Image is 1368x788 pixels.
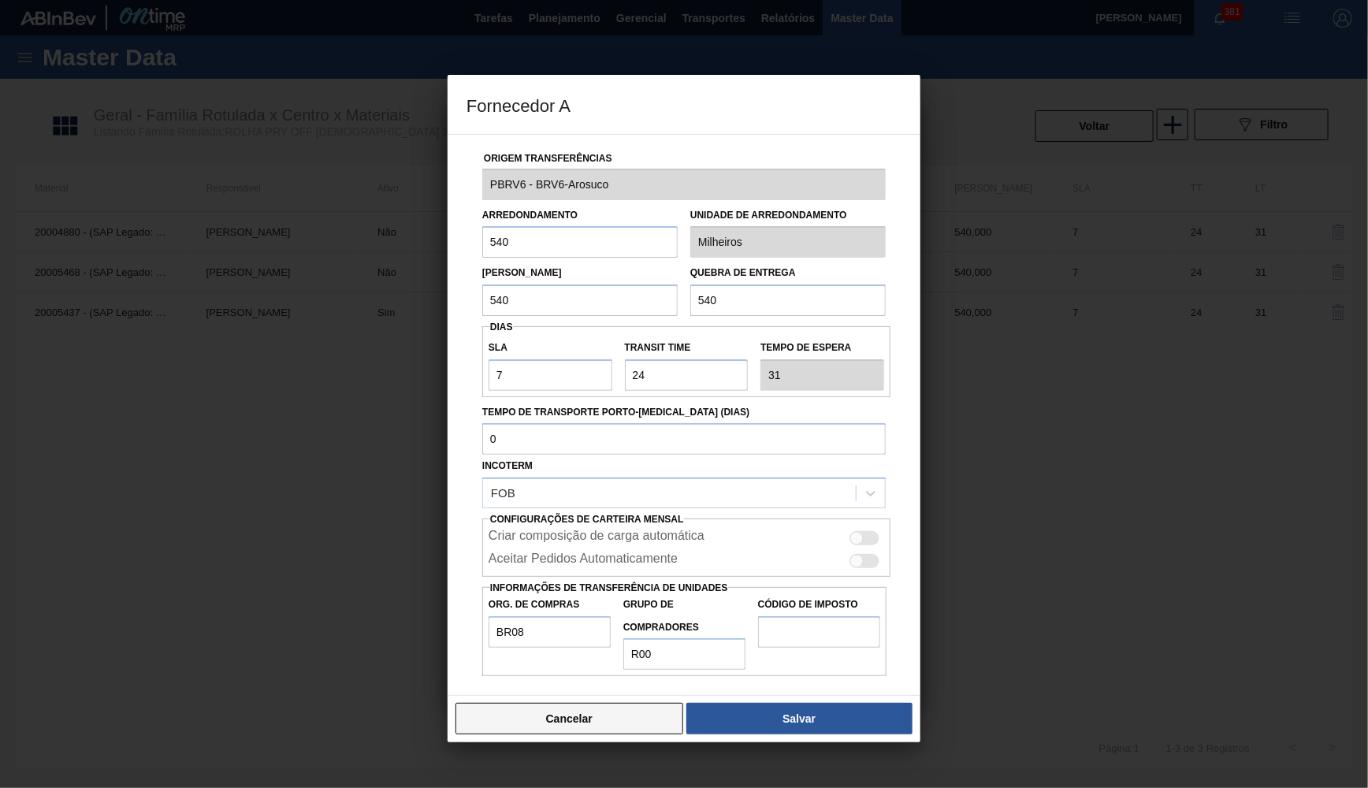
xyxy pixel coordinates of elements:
[489,529,704,548] label: Criar composição de carga automática
[490,582,728,593] label: Informações de Transferência de Unidades
[482,267,562,278] label: [PERSON_NAME]
[491,487,515,500] div: FOB
[489,336,612,359] label: SLA
[760,336,884,359] label: Tempo de espera
[690,204,886,227] label: Unidade de arredondamento
[484,153,612,164] label: Origem Transferências
[482,525,890,548] div: Essa configuração habilita a criação automática de composição de carga do lado do fornecedor caso...
[686,703,913,734] button: Salvar
[690,267,796,278] label: Quebra de entrega
[482,460,533,471] label: Incoterm
[482,548,890,571] div: Essa configuração habilita aceite automático do pedido do lado do fornecedor
[489,552,678,571] label: Aceitar Pedidos Automaticamente
[482,210,578,221] label: Arredondamento
[455,703,683,734] button: Cancelar
[623,593,745,639] label: Grupo de Compradores
[490,322,513,333] span: Dias
[448,75,920,135] h3: Fornecedor A
[490,514,684,525] span: Configurações de Carteira Mensal
[758,593,880,616] label: Código de Imposto
[482,401,886,424] label: Tempo de Transporte Porto-[MEDICAL_DATA] (dias)
[625,336,749,359] label: Transit Time
[489,593,611,616] label: Org. de Compras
